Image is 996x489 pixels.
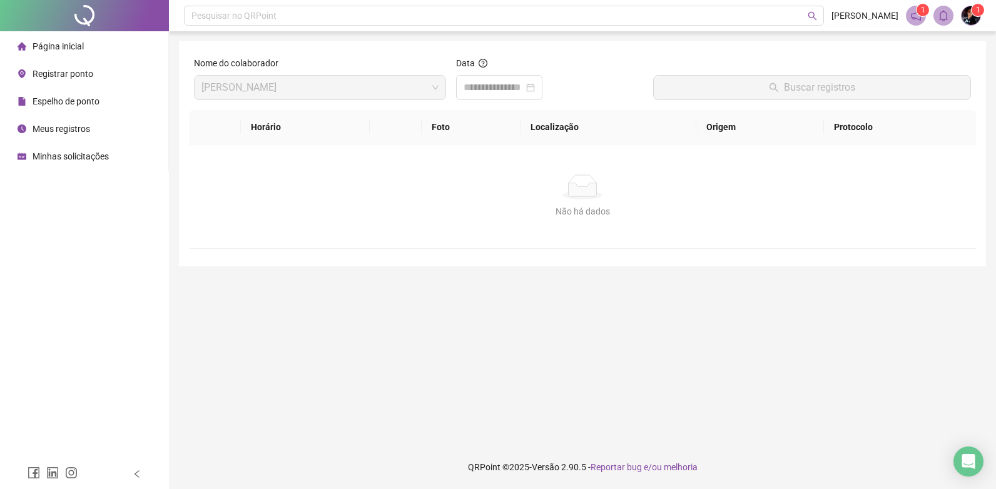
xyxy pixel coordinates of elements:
[824,110,976,144] th: Protocolo
[976,6,980,14] span: 1
[133,470,141,478] span: left
[33,41,84,51] span: Página inicial
[938,10,949,21] span: bell
[65,466,78,479] span: instagram
[591,462,698,472] span: Reportar bug e/ou melhoria
[18,124,26,133] span: clock-circle
[194,56,287,70] label: Nome do colaborador
[456,58,475,68] span: Data
[422,110,521,144] th: Foto
[33,96,99,106] span: Espelho de ponto
[33,124,90,134] span: Meus registros
[953,446,983,476] div: Open Intercom Messenger
[921,6,925,14] span: 1
[521,110,697,144] th: Localização
[479,59,487,68] span: question-circle
[169,445,996,489] footer: QRPoint © 2025 - 2.90.5 -
[808,11,817,21] span: search
[831,9,898,23] span: [PERSON_NAME]
[201,76,439,99] span: Ana Paula Santos Souza
[18,69,26,78] span: environment
[962,6,980,25] img: 83885
[18,152,26,161] span: schedule
[204,204,961,218] div: Não há dados
[33,69,93,79] span: Registrar ponto
[917,4,929,16] sup: 1
[696,110,824,144] th: Origem
[910,10,922,21] span: notification
[18,42,26,51] span: home
[46,466,59,479] span: linkedin
[18,97,26,106] span: file
[653,75,971,100] button: Buscar registros
[972,4,984,16] sup: Atualize o seu contato no menu Meus Dados
[28,466,40,479] span: facebook
[532,462,559,472] span: Versão
[33,151,109,161] span: Minhas solicitações
[241,110,370,144] th: Horário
